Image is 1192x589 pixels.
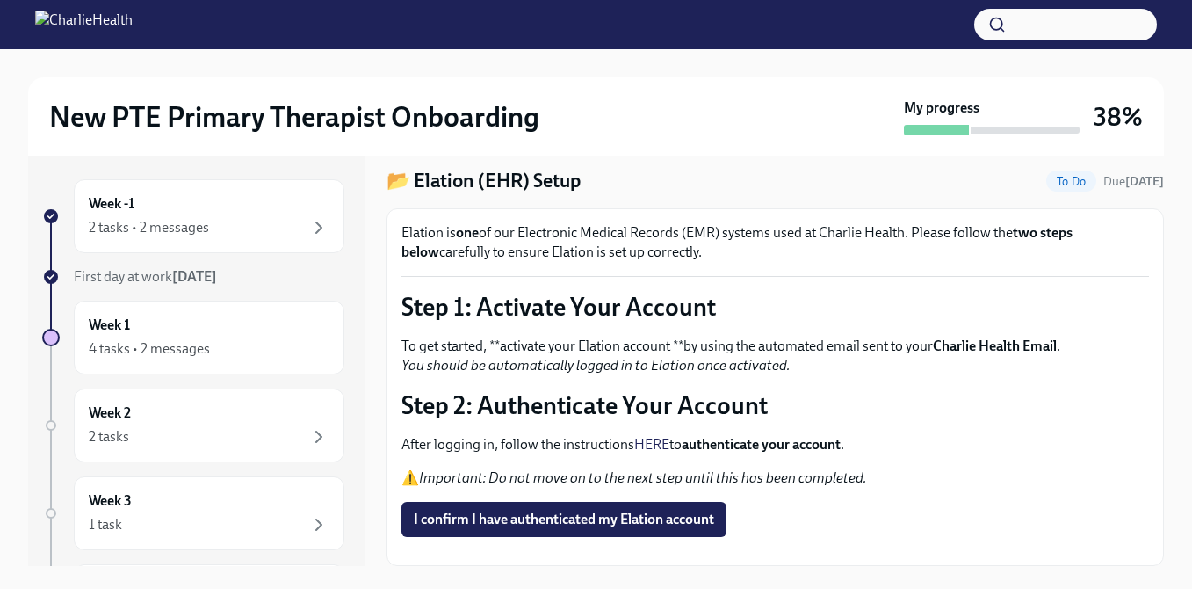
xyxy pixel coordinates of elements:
[42,179,344,253] a: Week -12 tasks • 2 messages
[74,268,217,285] span: First day at work
[401,357,791,374] em: You should be automatically logged in to Elation once activated.
[414,511,714,528] span: I confirm I have authenticated my Elation account
[1046,175,1096,188] span: To Do
[89,194,134,214] h6: Week -1
[682,436,841,453] strong: authenticate your account
[401,291,1149,323] p: Step 1: Activate Your Account
[42,267,344,287] a: First day at work[DATE]
[89,218,209,237] div: 2 tasks • 2 messages
[1094,101,1143,133] h3: 38%
[1103,173,1164,190] span: September 6th, 2025 10:00
[42,301,344,374] a: Week 14 tasks • 2 messages
[1103,174,1164,189] span: Due
[401,469,1149,488] p: ⚠️
[401,435,1149,454] p: After logging in, follow the instructions to .
[904,98,979,118] strong: My progress
[89,316,130,335] h6: Week 1
[401,502,726,537] button: I confirm I have authenticated my Elation account
[634,436,669,453] a: HERE
[401,389,1149,421] p: Step 2: Authenticate Your Account
[42,389,344,462] a: Week 22 tasks
[89,404,131,423] h6: Week 2
[89,339,210,359] div: 4 tasks • 2 messages
[89,491,132,511] h6: Week 3
[89,515,122,534] div: 1 task
[386,168,581,194] h4: 📂 Elation (EHR) Setup
[419,469,867,486] em: Important: Do not move on to the next step until this has been completed.
[42,476,344,550] a: Week 31 task
[401,223,1149,262] p: Elation is of our Electronic Medical Records (EMR) systems used at Charlie Health. Please follow ...
[401,337,1149,375] p: To get started, **activate your Elation account **by using the automated email sent to your .
[35,11,133,39] img: CharlieHealth
[456,224,479,241] strong: one
[49,99,539,135] h2: New PTE Primary Therapist Onboarding
[1125,174,1164,189] strong: [DATE]
[933,338,1057,354] strong: Charlie Health Email
[89,427,129,447] div: 2 tasks
[172,268,217,285] strong: [DATE]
